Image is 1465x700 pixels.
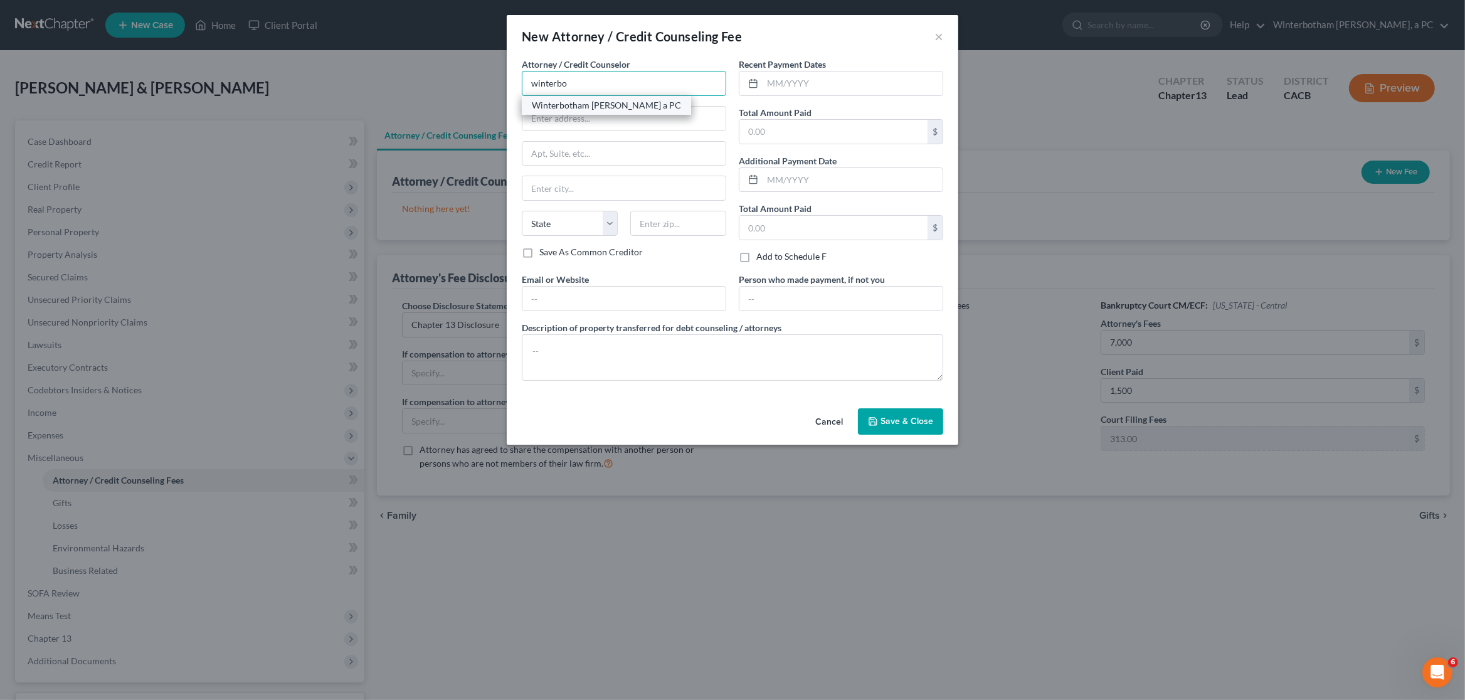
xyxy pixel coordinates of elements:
[805,410,853,435] button: Cancel
[522,71,726,96] input: Search creditor by name...
[539,246,643,258] label: Save As Common Creditor
[928,120,943,144] div: $
[928,216,943,240] div: $
[739,216,928,240] input: 0.00
[739,106,812,119] label: Total Amount Paid
[739,273,885,286] label: Person who made payment, if not you
[934,29,943,44] button: ×
[739,120,928,144] input: 0.00
[739,202,812,215] label: Total Amount Paid
[552,29,743,44] span: Attorney / Credit Counseling Fee
[522,142,726,166] input: Apt, Suite, etc...
[763,72,943,95] input: MM/YYYY
[858,408,943,435] button: Save & Close
[881,416,933,427] span: Save & Close
[739,58,826,71] label: Recent Payment Dates
[756,250,827,263] label: Add to Schedule F
[1448,657,1458,667] span: 6
[522,29,549,44] span: New
[763,168,943,192] input: MM/YYYY
[522,287,726,310] input: --
[1422,657,1452,687] iframe: Intercom live chat
[522,176,726,200] input: Enter city...
[532,99,681,112] div: Winterbotham [PERSON_NAME] a PC
[630,211,726,236] input: Enter zip...
[739,154,837,167] label: Additional Payment Date
[522,107,726,130] input: Enter address...
[522,273,589,286] label: Email or Website
[739,287,943,310] input: --
[522,59,630,70] span: Attorney / Credit Counselor
[522,321,781,334] label: Description of property transferred for debt counseling / attorneys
